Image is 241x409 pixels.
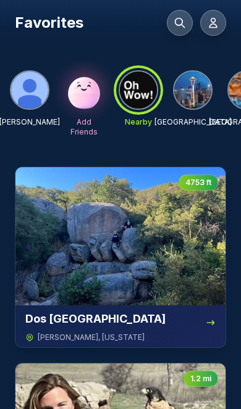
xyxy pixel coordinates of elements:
p: [GEOGRAPHIC_DATA] [154,117,232,127]
span: 4753 ft [185,178,211,188]
img: Add Friends [64,70,104,110]
img: Matthew Miller [11,72,48,109]
span: 1.2 mi [190,374,211,384]
p: Add Friends [64,117,104,137]
h3: Dos [GEOGRAPHIC_DATA] [25,310,166,328]
p: Nearby [125,117,152,127]
img: Seattle [174,72,211,109]
img: Dos Picos County Park [15,167,226,305]
span: [PERSON_NAME] , [US_STATE] [38,333,145,342]
h1: Favorites [15,13,83,33]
